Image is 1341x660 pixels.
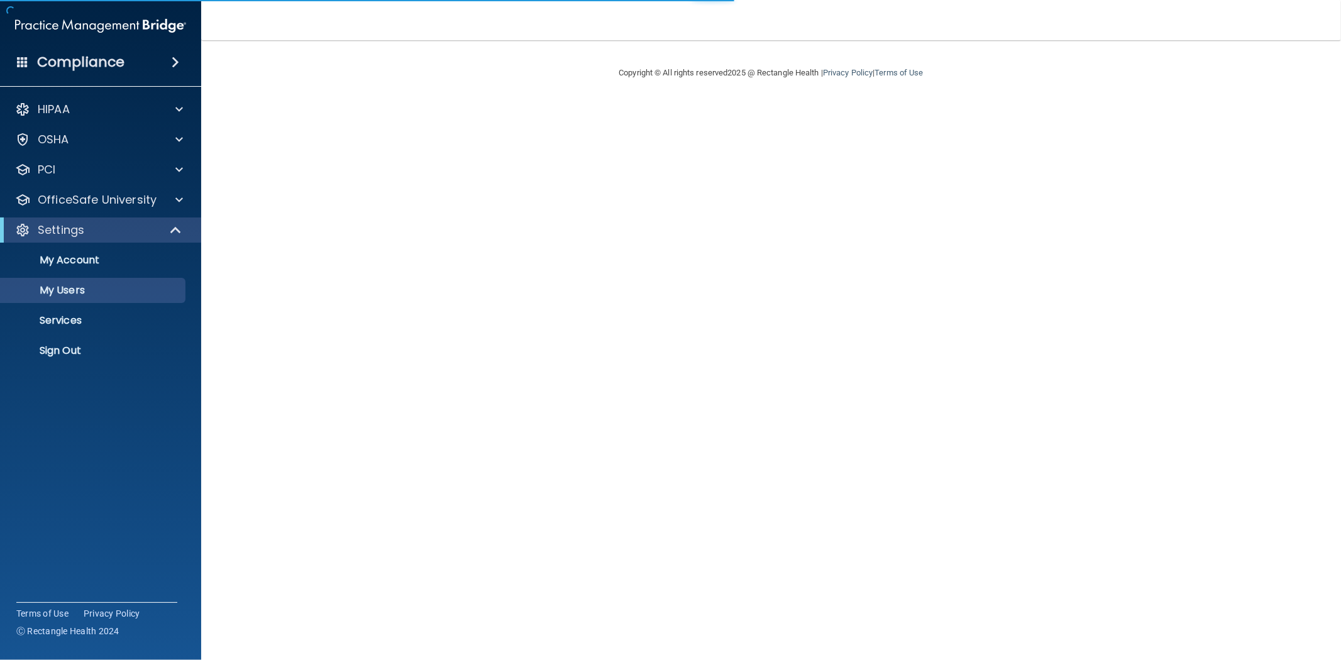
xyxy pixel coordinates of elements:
[38,132,69,147] p: OSHA
[15,132,183,147] a: OSHA
[15,102,183,117] a: HIPAA
[15,223,182,238] a: Settings
[38,162,55,177] p: PCI
[8,344,180,357] p: Sign Out
[8,254,180,267] p: My Account
[15,192,183,207] a: OfficeSafe University
[84,607,140,620] a: Privacy Policy
[16,607,69,620] a: Terms of Use
[15,13,186,38] img: PMB logo
[875,68,923,77] a: Terms of Use
[15,162,183,177] a: PCI
[38,223,84,238] p: Settings
[8,284,180,297] p: My Users
[37,53,124,71] h4: Compliance
[542,53,1001,93] div: Copyright © All rights reserved 2025 @ Rectangle Health | |
[8,314,180,327] p: Services
[38,102,70,117] p: HIPAA
[38,192,157,207] p: OfficeSafe University
[16,625,119,637] span: Ⓒ Rectangle Health 2024
[823,68,873,77] a: Privacy Policy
